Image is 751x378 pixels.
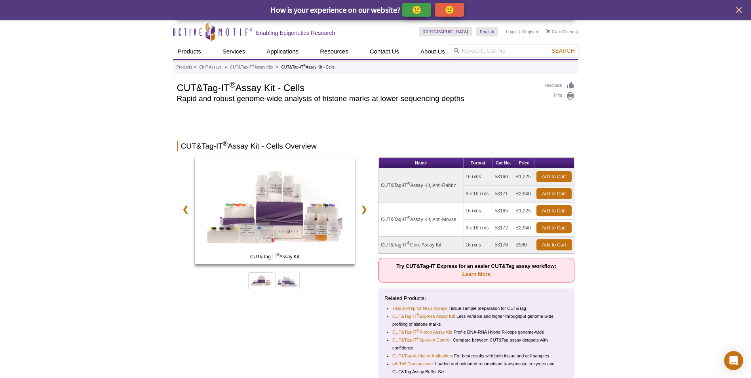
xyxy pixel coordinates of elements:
[412,5,422,15] p: 🙂
[392,304,449,312] a: Tissue Prep for NGS Assays:
[195,157,355,264] img: CUT&Tag-IT Assay Kit
[392,336,451,344] a: CUT&Tag-IT®Spike-In Control
[407,216,410,220] sup: ®
[407,181,410,186] sup: ®
[464,237,493,254] td: 16 rxns
[445,5,454,15] p: 🙁
[546,29,550,33] img: Your Cart
[514,202,534,220] td: £1,225
[536,171,572,182] a: Add to Cart
[230,80,236,89] sup: ®
[384,294,568,302] p: Related Products:
[177,95,537,102] h2: Rapid and robust genome-wide analysis of histone marks at lower sequencing depths
[464,168,493,185] td: 16 rxns
[492,220,514,237] td: 53172
[545,92,574,101] a: Print
[514,158,534,168] th: Price
[177,141,574,151] h2: CUT&Tag-IT Assay Kit - Cells Overview
[281,65,335,69] li: CUT&Tag-IT Assay Kit - Cells
[522,29,538,34] a: Register
[492,237,514,254] td: 53176
[177,200,194,218] a: ❮
[392,312,562,328] li: : Less variable and higher-throughput genome-wide profiling of histone marks
[365,44,404,59] a: Contact Us
[419,27,472,36] a: [GEOGRAPHIC_DATA]
[303,64,306,68] sup: ®
[392,328,451,336] a: CUT&Tag-IT®R-loop Assay Kit
[514,168,534,185] td: £1,225
[196,253,353,261] span: CUT&Tag-IT Assay Kit
[519,27,520,36] li: |
[492,168,514,185] td: 53160
[492,158,514,168] th: Cat No.
[514,220,534,237] td: £2,940
[230,64,273,71] a: CUT&Tag-IT®Assay Kits
[195,157,355,267] a: CUT&Tag-IT Assay Kit
[177,81,537,93] h1: CUT&Tag-IT Assay Kit - Cells
[492,185,514,202] td: 53171
[416,337,419,341] sup: ®
[379,158,464,168] th: Name
[514,185,534,202] td: £2,940
[199,64,222,71] a: ChIP Assays
[173,44,206,59] a: Products
[252,64,255,68] sup: ®
[536,188,572,199] a: Add to Cart
[392,360,562,376] li: : Loaded and unloaded recombinant transposase enzymes and CUT&Tag Assay Buffer Set
[476,27,498,36] a: English
[551,48,574,54] span: Search
[536,205,572,216] a: Add to Cart
[546,27,578,36] li: (0 items)
[462,271,491,277] a: Learn More
[392,352,452,360] a: CUT&Tag-Validated Antibodies
[379,237,464,254] td: CUT&Tag-IT Core Assay Kit
[549,47,577,54] button: Search
[262,44,303,59] a: Applications
[356,200,373,218] a: ❯
[545,81,574,90] a: Feedback
[392,312,454,320] a: CUT&Tag-IT®Express Assay Kit
[392,360,433,368] a: pA-Tn5 Transposase
[536,222,572,233] a: Add to Cart
[223,140,228,147] sup: ®
[315,44,353,59] a: Resources
[492,202,514,220] td: 53165
[392,352,562,360] li: : For best results with both tissue and cell samples
[256,29,335,36] h2: Enabling Epigenetics Research
[276,253,279,257] sup: ®
[379,202,464,237] td: CUT&Tag-IT Assay Kit, Anti-Mouse
[276,65,278,69] li: »
[546,29,560,34] a: Cart
[392,304,562,312] li: Tissue sample preparation for CUT&Tag
[734,5,744,15] button: close
[464,202,493,220] td: 16 rxns
[379,168,464,202] td: CUT&Tag-IT Assay Kit, Anti-Rabbit
[724,351,743,370] div: Open Intercom Messenger
[270,5,401,15] span: How is your experience on our website?
[416,329,419,333] sup: ®
[392,336,562,352] li: : Compare between CUT&Tag assay datasets with confidence
[218,44,250,59] a: Services
[416,313,419,317] sup: ®
[407,241,410,245] sup: ®
[514,237,534,254] td: £560
[464,185,493,202] td: 3 x 16 rxns
[536,239,572,250] a: Add to Cart
[450,44,578,57] input: Keyword, Cat. No.
[464,220,493,237] td: 3 x 16 rxns
[177,64,192,71] a: Products
[392,328,562,336] li: : Profile DNA-RNA Hybrid R-loops genome-wide
[194,65,196,69] li: »
[506,29,517,34] a: Login
[464,158,493,168] th: Format
[225,65,227,69] li: »
[416,44,450,59] a: About Us
[396,263,556,277] strong: Try CUT&Tag-IT Express for an easier CUT&Tag assay workflow:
